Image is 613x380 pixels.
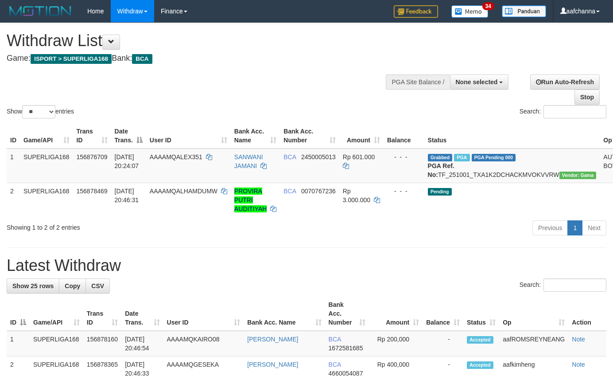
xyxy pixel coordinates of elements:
[30,297,83,331] th: Game/API: activate to sort column ascending
[394,5,438,18] img: Feedback.jpg
[482,2,494,10] span: 34
[77,188,108,195] span: 156878469
[572,361,585,368] a: Note
[520,278,606,292] label: Search:
[467,361,493,369] span: Accepted
[450,74,509,90] button: None selected
[423,297,463,331] th: Balance: activate to sort column ascending
[7,331,30,356] td: 1
[150,153,202,161] span: AAAAMQALEX351
[499,331,568,356] td: aafROMSREYNEANG
[83,331,121,356] td: 156878160
[83,297,121,331] th: Trans ID: activate to sort column ascending
[85,278,110,294] a: CSV
[456,78,498,86] span: None selected
[91,282,104,290] span: CSV
[543,278,606,292] input: Search:
[31,54,112,64] span: ISPORT > SUPERLIGA168
[59,278,86,294] a: Copy
[65,282,80,290] span: Copy
[115,188,139,204] span: [DATE] 20:46:31
[244,297,325,331] th: Bank Acc. Name: activate to sort column ascending
[520,105,606,118] label: Search:
[428,188,452,196] span: Pending
[543,105,606,118] input: Search:
[231,123,280,149] th: Bank Acc. Name: activate to sort column ascending
[423,331,463,356] td: -
[115,153,139,169] span: [DATE] 20:24:07
[530,74,600,90] a: Run Auto-Refresh
[329,345,363,352] span: Copy 1672581685 to clipboard
[574,90,600,105] a: Stop
[424,123,600,149] th: Status
[424,149,600,183] td: TF_251001_TXA1K2DCHACKMVOKVVRW
[7,105,74,118] label: Show entries
[386,74,450,90] div: PGA Site Balance /
[567,220,582,235] a: 1
[111,123,146,149] th: Date Trans.: activate to sort column descending
[163,331,244,356] td: AAAAMQKAIRO08
[22,105,55,118] select: Showentries
[499,297,568,331] th: Op: activate to sort column ascending
[343,188,370,204] span: Rp 3.000.000
[568,297,606,331] th: Action
[283,153,296,161] span: BCA
[73,123,111,149] th: Trans ID: activate to sort column ascending
[325,297,369,331] th: Bank Acc. Number: activate to sort column ascending
[387,153,421,161] div: - - -
[7,4,74,18] img: MOTION_logo.png
[463,297,499,331] th: Status: activate to sort column ascending
[146,123,231,149] th: User ID: activate to sort column ascending
[132,54,152,64] span: BCA
[7,149,20,183] td: 1
[467,336,493,344] span: Accepted
[532,220,568,235] a: Previous
[428,162,454,178] b: PGA Ref. No:
[339,123,384,149] th: Amount: activate to sort column ascending
[121,297,163,331] th: Date Trans.: activate to sort column ascending
[582,220,606,235] a: Next
[121,331,163,356] td: [DATE] 20:46:54
[329,361,341,368] span: BCA
[472,154,516,161] span: PGA Pending
[283,188,296,195] span: BCA
[454,154,469,161] span: Marked by aafsoycanthlai
[369,331,423,356] td: Rp 200,000
[502,5,546,17] img: panduan.png
[343,153,375,161] span: Rp 601.000
[20,149,73,183] td: SUPERLIGA168
[247,336,298,343] a: [PERSON_NAME]
[387,187,421,196] div: - - -
[329,370,363,377] span: Copy 4660054087 to clipboard
[234,188,267,212] a: PROVIRA PUTRI AUDITIYAH
[163,297,244,331] th: User ID: activate to sort column ascending
[247,361,298,368] a: [PERSON_NAME]
[428,154,453,161] span: Grabbed
[301,188,336,195] span: Copy 0070767236 to clipboard
[280,123,339,149] th: Bank Acc. Number: activate to sort column ascending
[7,297,30,331] th: ID: activate to sort column descending
[7,32,400,50] h1: Withdraw List
[7,219,249,232] div: Showing 1 to 2 of 2 entries
[7,123,20,149] th: ID
[20,123,73,149] th: Game/API: activate to sort column ascending
[77,153,108,161] span: 156876709
[20,183,73,217] td: SUPERLIGA168
[572,336,585,343] a: Note
[234,153,263,169] a: SANWANI JAMANI
[7,54,400,63] h4: Game: Bank:
[384,123,424,149] th: Balance
[559,172,597,179] span: Vendor URL: https://trx31.1velocity.biz
[7,183,20,217] td: 2
[150,188,217,195] span: AAAAMQALHAMDUMW
[30,331,83,356] td: SUPERLIGA168
[329,336,341,343] span: BCA
[301,153,336,161] span: Copy 2450005013 to clipboard
[451,5,489,18] img: Button%20Memo.svg
[7,257,606,274] h1: Latest Withdraw
[12,282,54,290] span: Show 25 rows
[7,278,59,294] a: Show 25 rows
[369,297,423,331] th: Amount: activate to sort column ascending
